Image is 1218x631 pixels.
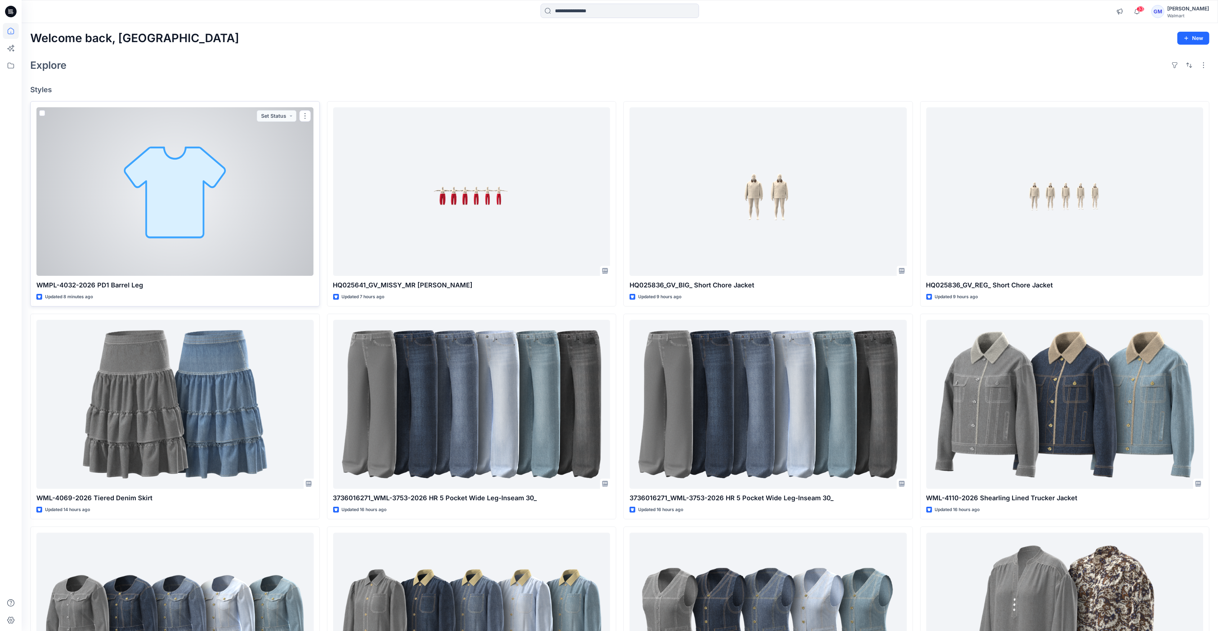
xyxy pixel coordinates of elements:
a: 3736016271_WML-3753-2026 HR 5 Pocket Wide Leg-Inseam 30_ [333,320,610,488]
span: 33 [1137,6,1145,12]
button: New [1177,32,1209,45]
p: Updated 14 hours ago [45,506,90,514]
p: Updated 16 hours ago [935,506,980,514]
p: Updated 8 minutes ago [45,293,93,301]
p: HQ025836_GV_REG_ Short Chore Jacket [926,280,1204,290]
a: WML-4069-2026 Tiered Denim Skirt [36,320,314,488]
a: WML-4110-2026 Shearling Lined Trucker Jacket [926,320,1204,488]
a: WMPL-4032-2026 PD1 Barrel Leg [36,107,314,276]
a: HQ025641_GV_MISSY_MR Barrel Leg Jean [333,107,610,276]
p: WML-4069-2026 Tiered Denim Skirt [36,493,314,503]
div: [PERSON_NAME] [1167,4,1209,13]
h4: Styles [30,85,1209,94]
p: Updated 16 hours ago [342,506,387,514]
p: Updated 16 hours ago [638,506,683,514]
p: Updated 9 hours ago [638,293,681,301]
p: 3736016271_WML-3753-2026 HR 5 Pocket Wide Leg-Inseam 30_ [333,493,610,503]
p: HQ025836_GV_BIG_ Short Chore Jacket [630,280,907,290]
p: Updated 9 hours ago [935,293,978,301]
p: WMPL-4032-2026 PD1 Barrel Leg [36,280,314,290]
p: HQ025641_GV_MISSY_MR [PERSON_NAME] [333,280,610,290]
h2: Explore [30,59,67,71]
p: 3736016271_WML-3753-2026 HR 5 Pocket Wide Leg-Inseam 30_ [630,493,907,503]
a: HQ025836_GV_REG_ Short Chore Jacket [926,107,1204,276]
a: 3736016271_WML-3753-2026 HR 5 Pocket Wide Leg-Inseam 30_ [630,320,907,488]
a: HQ025836_GV_BIG_ Short Chore Jacket [630,107,907,276]
p: Updated 7 hours ago [342,293,385,301]
div: Walmart [1167,13,1209,18]
p: WML-4110-2026 Shearling Lined Trucker Jacket [926,493,1204,503]
h2: Welcome back, [GEOGRAPHIC_DATA] [30,32,239,45]
div: GM [1151,5,1164,18]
